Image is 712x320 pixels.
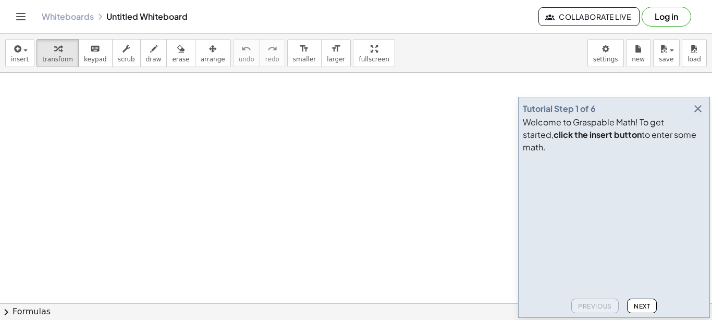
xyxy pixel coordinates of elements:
i: format_size [331,43,341,55]
div: Tutorial Step 1 of 6 [523,103,596,115]
i: undo [241,43,251,55]
button: insert [5,39,34,67]
span: draw [146,56,162,63]
button: format_sizelarger [321,39,351,67]
a: Whiteboards [42,11,94,22]
button: keyboardkeypad [78,39,113,67]
span: transform [42,56,73,63]
button: arrange [195,39,231,67]
span: load [688,56,701,63]
button: redoredo [260,39,285,67]
button: Next [627,299,657,313]
button: Log in [642,7,691,27]
button: transform [36,39,79,67]
span: redo [265,56,279,63]
i: redo [267,43,277,55]
button: erase [166,39,195,67]
i: format_size [299,43,309,55]
button: draw [140,39,167,67]
button: Collaborate Live [538,7,640,26]
button: fullscreen [353,39,395,67]
i: keyboard [90,43,100,55]
button: settings [587,39,624,67]
span: Next [634,302,650,310]
div: Welcome to Graspable Math! To get started, to enter some math. [523,116,705,153]
span: fullscreen [359,56,389,63]
span: settings [593,56,618,63]
span: scrub [118,56,135,63]
span: undo [239,56,254,63]
button: load [682,39,707,67]
span: erase [172,56,189,63]
button: format_sizesmaller [287,39,322,67]
button: new [626,39,651,67]
span: keypad [84,56,107,63]
span: arrange [201,56,225,63]
span: Collaborate Live [547,12,631,21]
span: larger [327,56,345,63]
button: undoundo [233,39,260,67]
b: click the insert button [554,129,642,140]
span: smaller [293,56,316,63]
span: insert [11,56,29,63]
button: scrub [112,39,141,67]
span: new [632,56,645,63]
span: save [659,56,673,63]
button: save [653,39,680,67]
button: Toggle navigation [13,8,29,25]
